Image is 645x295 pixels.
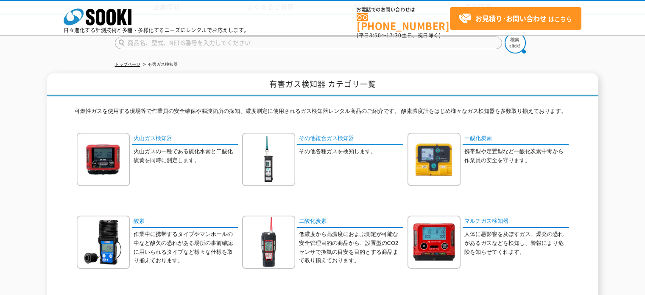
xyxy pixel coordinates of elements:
li: 有害ガス検知器 [142,60,178,69]
img: 火山ガス検知器 [77,133,130,186]
a: お見積り･お問い合わせはこちら [450,7,581,30]
a: 一酸化炭素 [463,133,569,145]
img: その他複合ガス検知器 [242,133,295,186]
a: 二酸化炭素 [297,216,403,228]
p: 携帯型や定置型など一酸化炭素中毒から作業員の安全を守ります。 [464,147,569,165]
p: 日々進化する計測技術と多種・多様化するニーズにレンタルでお応えします。 [64,28,249,33]
p: 可燃性ガスを使用する現場等で作業員の安全確保や漏洩箇所の探知、濃度測定に使用されるガス検知器レンタル商品のご紹介です。 酸素濃度計をはじめ様々なガス検知器を多数取り揃えております。 [75,107,571,120]
a: トップページ [115,62,140,67]
img: 一酸化炭素 [408,133,461,186]
a: その他複合ガス検知器 [297,133,403,145]
span: お電話でのお問い合わせは [357,7,450,12]
span: はこちら [458,12,572,25]
a: 火山ガス検知器 [132,133,238,145]
img: マルチガス検知器 [408,216,461,269]
span: (平日 ～ 土日、祝日除く) [357,31,441,39]
a: [PHONE_NUMBER] [357,13,450,31]
img: 酸素 [77,216,130,269]
span: 17:30 [386,31,402,39]
p: その他各種ガスを検知します。 [299,147,403,156]
p: 人体に悪影響を及ぼすガス、爆発の恐れがあるガスなどを検知し、警報により危険を知らせてくれます。 [464,230,569,256]
span: 8:50 [369,31,381,39]
p: 作業中に携帯するタイプやマンホールの中など酸欠の恐れがある場所の事前確認に用いられるタイプなど様々な仕様を取り揃えております。 [134,230,238,265]
img: btn_search.png [505,32,526,53]
p: 低濃度から高濃度におよぶ測定が可能な安全管理目的の商品から、設置型のCO2センサで換気の目安を目的とする商品まで取り揃えております。 [299,230,403,265]
strong: お見積り･お問い合わせ [475,13,547,23]
a: マルチガス検知器 [463,216,569,228]
input: 商品名、型式、NETIS番号を入力してください [115,37,502,49]
a: 酸素 [132,216,238,228]
p: 火山ガスの一種である硫化水素と二酸化硫黄を同時に測定します。 [134,147,238,165]
h1: 有害ガス検知器 カテゴリ一覧 [47,73,598,97]
img: 二酸化炭素 [242,216,295,269]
